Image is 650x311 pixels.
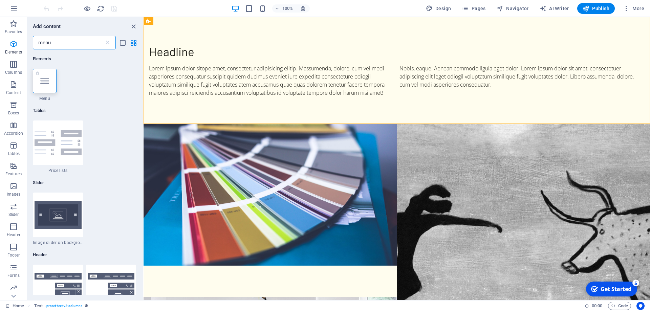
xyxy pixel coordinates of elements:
button: AI Writer [537,3,572,14]
button: Pages [459,3,488,14]
div: Get Started 5 items remaining, 0% complete [4,3,55,18]
div: Menu [33,69,57,101]
i: This element is a customizable preset [85,304,88,308]
a: Click to cancel selection. Double-click to open Pages [5,302,24,310]
h6: Tables [33,107,136,115]
button: Navigator [494,3,532,14]
div: Image slider on background [33,193,83,245]
p: Forms [7,273,20,278]
button: 100% [272,4,296,13]
div: Design (Ctrl+Alt+Y) [423,3,454,14]
p: Content [6,90,21,95]
input: Search [33,36,104,49]
img: pricing-lists.svg [35,130,82,155]
h6: 100% [282,4,293,13]
span: More [623,5,644,12]
span: Design [426,5,451,12]
p: Accordion [4,131,23,136]
p: Elements [5,49,22,55]
span: . preset-text-v2-columns [45,302,82,310]
span: Code [611,302,628,310]
span: 00 00 [592,302,602,310]
div: Price lists [33,120,83,173]
button: Click here to leave preview mode and continue editing [83,4,91,13]
i: On resize automatically adjust zoom level to fit chosen device. [300,5,306,12]
p: Footer [7,252,20,258]
button: reload [96,4,105,13]
button: Design [423,3,454,14]
span: Navigator [497,5,529,12]
button: More [620,3,647,14]
h6: Slider [33,179,136,187]
button: Usercentrics [636,302,645,310]
div: 5 [50,1,57,7]
h6: Add content [33,22,61,30]
button: grid-view [129,39,137,47]
span: AI Writer [540,5,569,12]
span: Pages [462,5,485,12]
h6: Session time [585,302,603,310]
h6: Header [33,251,136,259]
button: Publish [577,3,615,14]
span: Add to favorites [36,71,39,75]
p: Features [5,171,22,177]
span: Menu [33,96,57,101]
span: Publish [583,5,609,12]
p: Favorites [5,29,22,35]
p: Columns [5,70,22,75]
p: Header [7,232,20,238]
button: close panel [129,22,137,30]
img: image-slider-on-background.svg [35,201,82,229]
img: menu-bar-centered.svg [88,273,135,301]
p: Boxes [8,110,19,116]
button: list-view [118,39,127,47]
span: : [597,303,598,308]
p: Slider [8,212,19,217]
p: Images [7,192,21,197]
div: Get Started [18,6,49,14]
span: Click to select. Double-click to edit [34,302,43,310]
span: Image slider on background [33,240,83,245]
i: Reload page [97,5,105,13]
nav: breadcrumb [34,302,88,310]
span: Price lists [33,168,83,173]
img: menu-bar-bordered.svg [35,273,82,301]
p: Tables [7,151,20,156]
h6: Elements [33,55,136,63]
button: Code [608,302,631,310]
